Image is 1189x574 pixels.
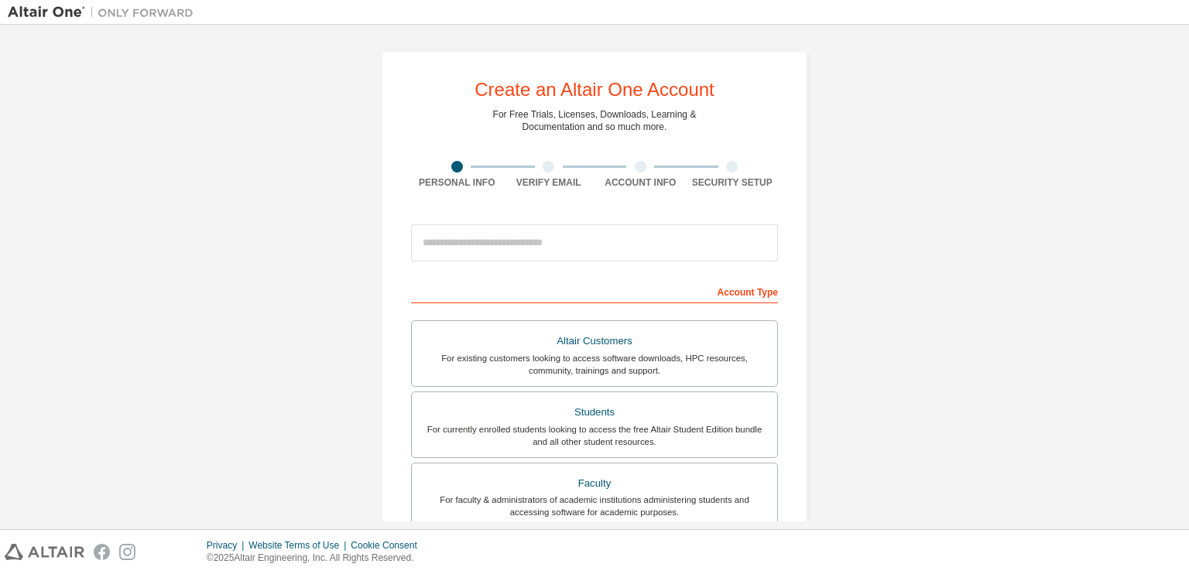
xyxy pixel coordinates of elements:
div: Security Setup [687,176,779,189]
p: © 2025 Altair Engineering, Inc. All Rights Reserved. [207,552,427,565]
div: For existing customers looking to access software downloads, HPC resources, community, trainings ... [421,352,768,377]
div: Cookie Consent [351,539,426,552]
div: Personal Info [411,176,503,189]
div: Account Type [411,278,778,303]
div: For currently enrolled students looking to access the free Altair Student Edition bundle and all ... [421,423,768,448]
div: Account Info [594,176,687,189]
img: facebook.svg [94,544,110,560]
div: Faculty [421,473,768,494]
div: Website Terms of Use [248,539,351,552]
img: instagram.svg [119,544,135,560]
div: For faculty & administrators of academic institutions administering students and accessing softwa... [421,494,768,518]
div: Altair Customers [421,330,768,352]
img: Altair One [8,5,201,20]
div: For Free Trials, Licenses, Downloads, Learning & Documentation and so much more. [493,108,697,133]
img: altair_logo.svg [5,544,84,560]
div: Verify Email [503,176,595,189]
div: Privacy [207,539,248,552]
div: Students [421,401,768,423]
div: Create an Altair One Account [475,80,714,99]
